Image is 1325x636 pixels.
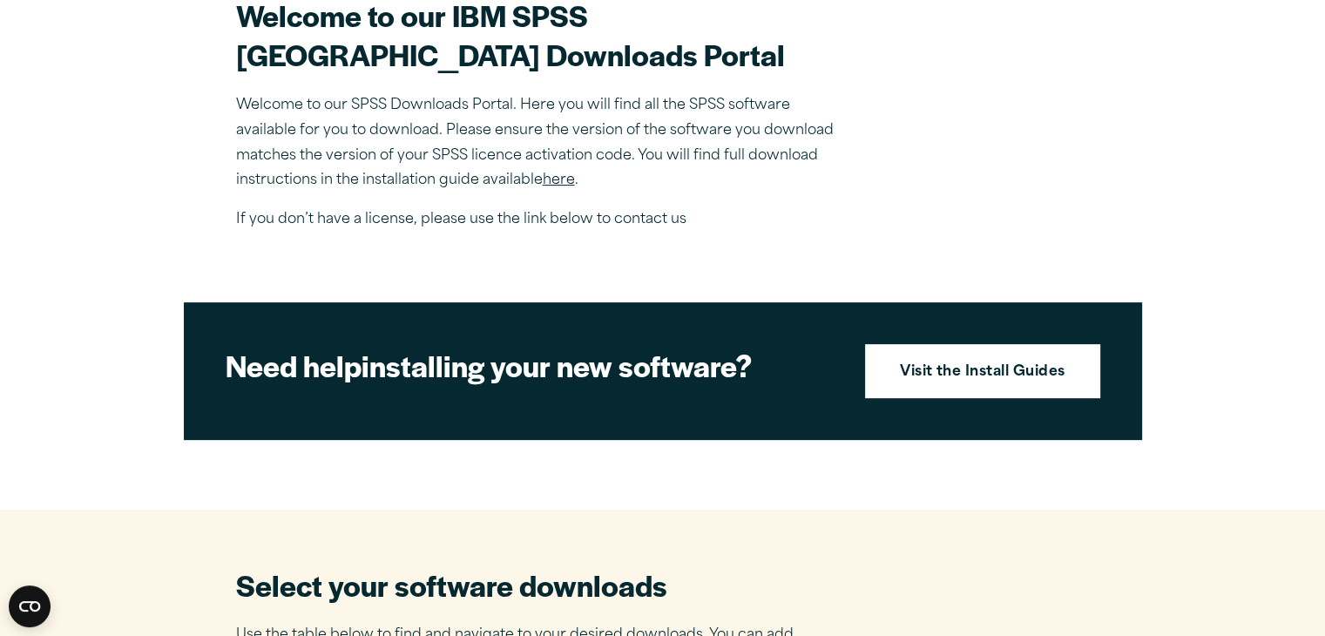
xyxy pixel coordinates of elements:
h2: Select your software downloads [236,565,820,605]
strong: Visit the Install Guides [900,362,1065,384]
h2: installing your new software? [226,346,835,385]
p: If you don’t have a license, please use the link below to contact us [236,207,846,233]
p: Welcome to our SPSS Downloads Portal. Here you will find all the SPSS software available for you ... [236,93,846,193]
button: Open CMP widget [9,585,51,627]
a: Visit the Install Guides [865,344,1100,398]
a: here [543,173,575,187]
strong: Need help [226,344,362,386]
